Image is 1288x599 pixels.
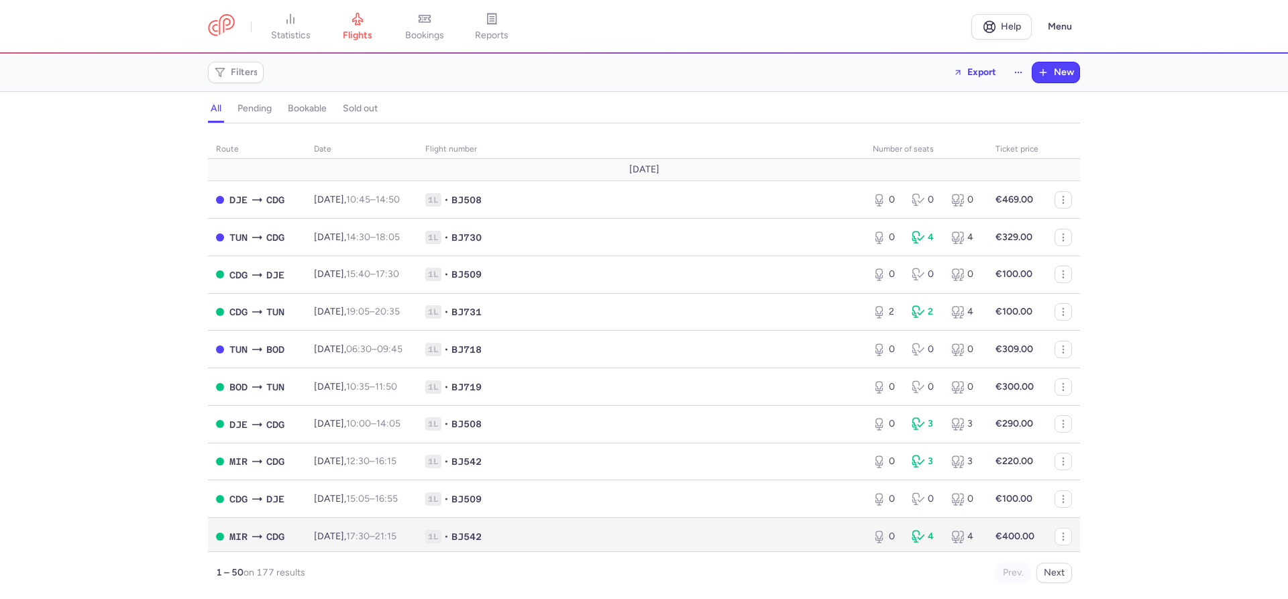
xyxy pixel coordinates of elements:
[987,140,1046,160] th: Ticket price
[865,140,987,160] th: number of seats
[444,231,449,244] span: •
[873,492,901,506] div: 0
[951,343,979,356] div: 0
[912,455,940,468] div: 3
[951,305,979,319] div: 4
[912,343,940,356] div: 0
[458,12,525,42] a: reports
[873,455,901,468] div: 0
[451,231,482,244] span: BJ730
[425,268,441,281] span: 1L
[451,193,482,207] span: BJ508
[444,193,449,207] span: •
[346,418,371,429] time: 10:00
[237,103,272,115] h4: pending
[996,268,1032,280] strong: €100.00
[951,268,979,281] div: 0
[375,306,400,317] time: 20:35
[996,194,1033,205] strong: €469.00
[314,493,398,504] span: [DATE],
[475,30,508,42] span: reports
[314,343,402,355] span: [DATE],
[873,231,901,244] div: 0
[324,12,391,42] a: flights
[211,103,221,115] h4: all
[873,268,901,281] div: 0
[444,417,449,431] span: •
[314,531,396,542] span: [DATE],
[996,231,1032,243] strong: €329.00
[405,30,444,42] span: bookings
[951,231,979,244] div: 4
[266,492,284,506] span: DJE
[1032,62,1079,83] button: New
[912,268,940,281] div: 0
[391,12,458,42] a: bookings
[229,230,248,245] span: TUN
[229,529,248,544] span: MIR
[346,381,370,392] time: 10:35
[951,455,979,468] div: 3
[346,231,400,243] span: –
[346,343,372,355] time: 06:30
[216,567,244,578] strong: 1 – 50
[346,418,400,429] span: –
[266,193,284,207] span: CDG
[306,140,417,160] th: date
[451,305,482,319] span: BJ731
[375,381,397,392] time: 11:50
[266,380,284,394] span: TUN
[996,493,1032,504] strong: €100.00
[873,305,901,319] div: 2
[346,493,370,504] time: 15:05
[873,417,901,431] div: 0
[343,103,378,115] h4: sold out
[425,305,441,319] span: 1L
[912,492,940,506] div: 0
[425,530,441,543] span: 1L
[314,455,396,467] span: [DATE],
[951,380,979,394] div: 0
[451,417,482,431] span: BJ508
[271,30,311,42] span: statistics
[266,529,284,544] span: CDG
[996,531,1034,542] strong: €400.00
[444,530,449,543] span: •
[231,67,258,78] span: Filters
[996,381,1034,392] strong: €300.00
[1001,21,1021,32] span: Help
[451,268,482,281] span: BJ509
[209,62,263,83] button: Filters
[1054,67,1074,78] span: New
[375,455,396,467] time: 16:15
[912,305,940,319] div: 2
[229,380,248,394] span: BOD
[971,14,1032,40] a: Help
[208,14,235,39] a: CitizenPlane red outlined logo
[444,305,449,319] span: •
[376,418,400,429] time: 14:05
[1040,14,1080,40] button: Menu
[314,306,400,317] span: [DATE],
[375,531,396,542] time: 21:15
[912,193,940,207] div: 0
[425,231,441,244] span: 1L
[912,530,940,543] div: 4
[425,380,441,394] span: 1L
[314,268,399,280] span: [DATE],
[314,194,400,205] span: [DATE],
[451,343,482,356] span: BJ718
[346,493,398,504] span: –
[444,492,449,506] span: •
[425,417,441,431] span: 1L
[346,455,370,467] time: 12:30
[288,103,327,115] h4: bookable
[629,164,659,175] span: [DATE]
[346,268,370,280] time: 15:40
[376,194,400,205] time: 14:50
[425,343,441,356] span: 1L
[425,455,441,468] span: 1L
[996,418,1033,429] strong: €290.00
[912,231,940,244] div: 4
[229,342,248,357] span: TUN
